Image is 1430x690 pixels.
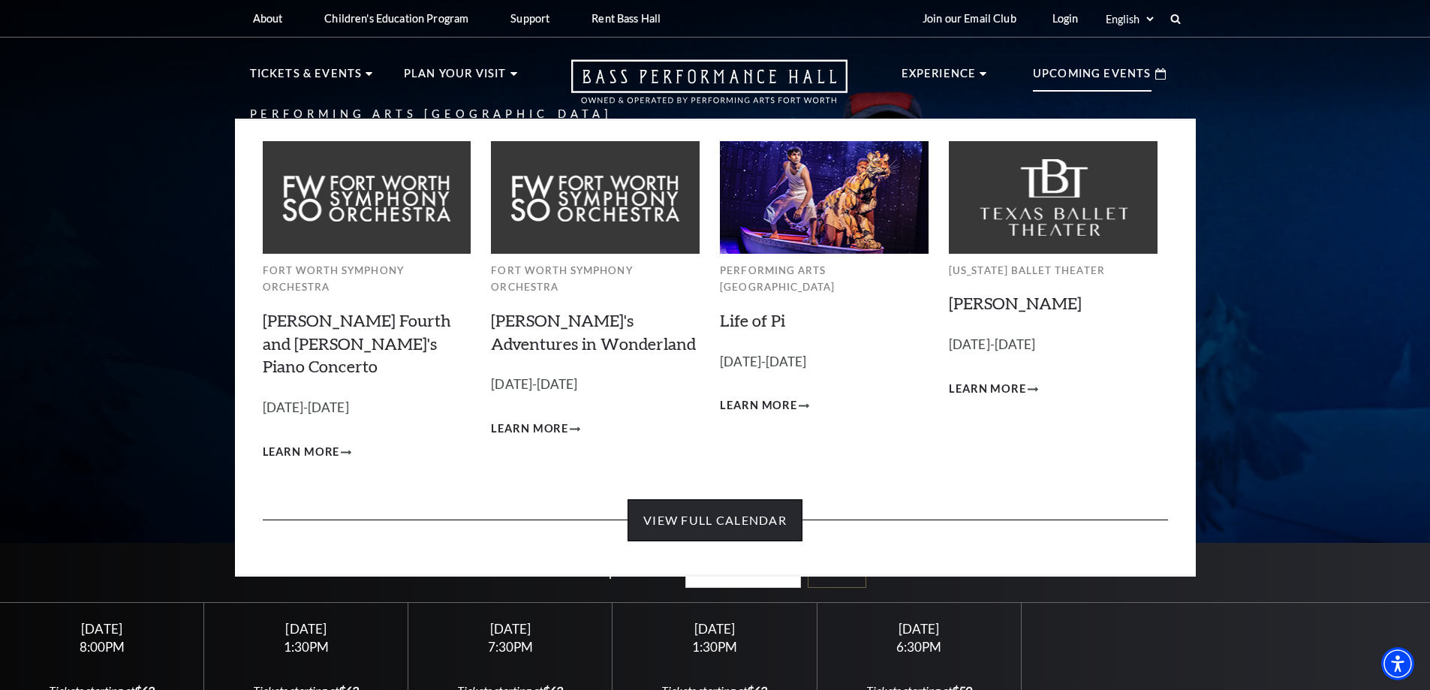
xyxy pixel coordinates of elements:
[263,310,451,377] a: [PERSON_NAME] Fourth and [PERSON_NAME]'s Piano Concerto
[720,351,929,373] p: [DATE]-[DATE]
[510,12,549,25] p: Support
[426,640,595,653] div: 7:30PM
[250,65,363,92] p: Tickets & Events
[720,141,929,253] img: lop-meganav-279x150.jpg
[491,420,568,438] span: Learn More
[222,640,390,653] div: 1:30PM
[263,141,471,253] img: fwso_grey_mega-nav-individual-block_279x150.jpg
[720,396,809,415] a: Learn More Life of Pi
[1103,12,1156,26] select: Select:
[949,334,1158,356] p: [DATE]-[DATE]
[491,420,580,438] a: Learn More Alice's Adventures in Wonderland
[491,310,696,354] a: [PERSON_NAME]'s Adventures in Wonderland
[902,65,977,92] p: Experience
[1381,647,1414,680] div: Accessibility Menu
[491,141,700,253] img: fwso_grey_mega-nav-individual-block_279x150.jpg
[222,621,390,637] div: [DATE]
[18,621,186,637] div: [DATE]
[628,499,802,541] a: View Full Calendar
[491,374,700,396] p: [DATE]-[DATE]
[426,621,595,637] div: [DATE]
[324,12,468,25] p: Children's Education Program
[835,640,1003,653] div: 6:30PM
[949,380,1038,399] a: Learn More Peter Pan
[18,640,186,653] div: 8:00PM
[949,141,1158,253] img: tbt_grey_mega-nav-individual-block_279x150.jpg
[631,640,799,653] div: 1:30PM
[1033,65,1152,92] p: Upcoming Events
[491,262,700,296] p: Fort Worth Symphony Orchestra
[253,12,283,25] p: About
[720,396,797,415] span: Learn More
[949,293,1082,313] a: [PERSON_NAME]
[949,262,1158,279] p: [US_STATE] Ballet Theater
[631,621,799,637] div: [DATE]
[835,621,1003,637] div: [DATE]
[263,443,340,462] span: Learn More
[720,262,929,296] p: Performing Arts [GEOGRAPHIC_DATA]
[263,262,471,296] p: Fort Worth Symphony Orchestra
[949,380,1026,399] span: Learn More
[263,397,471,419] p: [DATE]-[DATE]
[263,443,352,462] a: Learn More Brahms Fourth and Grieg's Piano Concerto
[404,65,507,92] p: Plan Your Visit
[720,310,785,330] a: Life of Pi
[592,12,661,25] p: Rent Bass Hall
[517,59,902,119] a: Open this option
